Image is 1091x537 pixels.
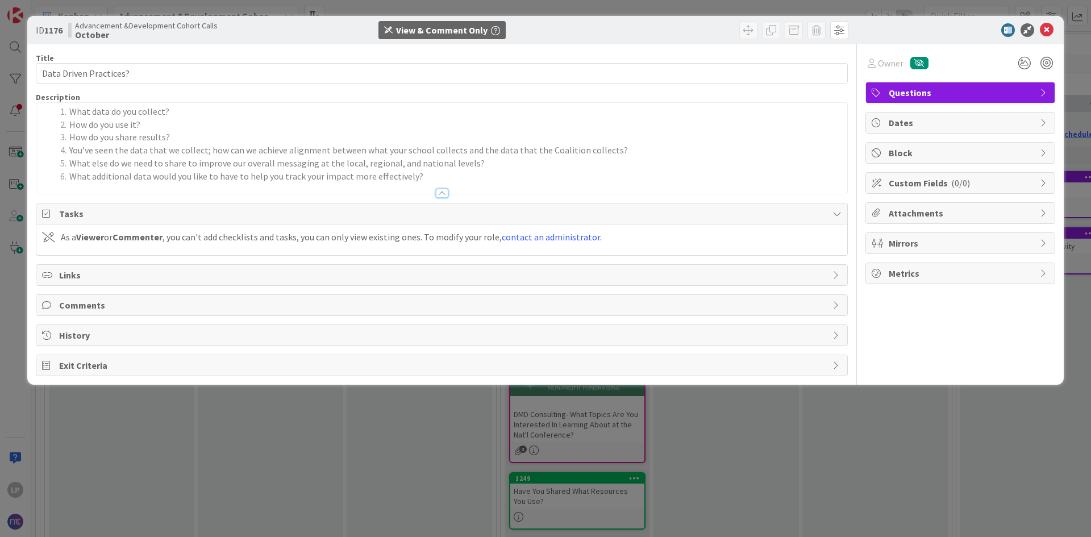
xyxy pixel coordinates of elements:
[69,144,628,156] span: You’ve seen the data that we collect; how can we achieve alignment between what your school colle...
[889,176,1034,190] span: Custom Fields
[59,268,827,282] span: Links
[59,328,827,342] span: History
[75,21,218,30] span: Advancement &Development Cohort Calls
[951,177,970,189] span: ( 0/0 )
[889,267,1034,280] span: Metrics
[396,23,488,37] div: View & Comment Only
[878,56,903,70] span: Owner
[36,53,54,63] label: Title
[36,63,848,84] input: type card name here...
[36,92,80,102] span: Description
[75,30,218,39] b: October
[889,206,1034,220] span: Attachments
[69,106,169,117] span: What data do you collect?
[889,236,1034,250] span: Mirrors
[889,146,1034,160] span: Block
[59,207,827,220] span: Tasks
[889,86,1034,99] span: Questions
[502,231,600,243] a: contact an administrator
[76,231,104,243] b: Viewer
[59,359,827,372] span: Exit Criteria
[44,24,63,36] b: 1176
[113,231,163,243] b: Commenter
[889,116,1034,130] span: Dates
[69,119,140,130] span: How do you use it?
[59,298,827,312] span: Comments
[61,230,602,244] div: As a or , you can't add checklists and tasks, you can only view existing ones. To modify your rol...
[36,23,63,37] span: ID
[69,157,485,169] span: What else do we need to share to improve our overall messaging at the local, regional, and nation...
[69,131,170,143] span: How do you share results?
[69,170,423,182] span: What additional data would you like to have to help you track your impact more effectively?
